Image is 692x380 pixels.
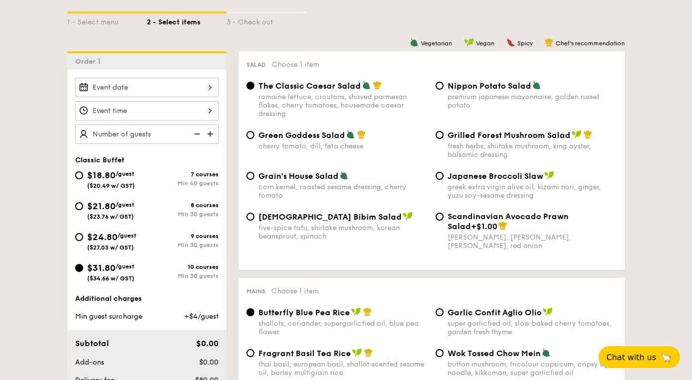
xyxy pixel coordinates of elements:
[75,156,124,164] span: Classic Buffet
[75,78,219,97] input: Event date
[271,287,319,295] span: Choose 1 item
[246,82,254,90] input: The Classic Caesar Saladromaine lettuce, croutons, shaved parmesan flakes, cherry tomatoes, house...
[346,130,355,139] img: icon-vegetarian.fe4039eb.svg
[258,308,350,317] span: Butterfly Blue Pea Rice
[75,171,83,179] input: $18.80/guest($20.49 w/ GST)7 coursesMin 40 guests
[258,360,428,377] div: thai basil, european basil, shallot scented sesame oil, barley multigrain rice
[448,130,571,140] span: Grilled Forest Mushroom Salad
[147,13,227,27] div: 2 - Select items
[75,339,109,348] span: Subtotal
[147,233,219,240] div: 9 courses
[258,212,402,222] span: [DEMOGRAPHIC_DATA] Bibim Salad
[147,263,219,270] div: 10 courses
[75,264,83,272] input: $31.80/guest($34.66 w/ GST)10 coursesMin 30 guests
[147,211,219,218] div: Min 30 guests
[258,183,428,200] div: corn kernel, roasted sesame dressing, cherry tomato
[189,125,204,143] img: icon-reduce.1d2dbef1.svg
[471,222,497,231] span: +$1.00
[246,288,265,295] span: Mains
[448,183,617,200] div: greek extra virgin olive oil, kizami nori, ginger, yuzu soy-sesame dressing
[75,202,83,210] input: $21.80/guest($23.76 w/ GST)8 coursesMin 30 guests
[227,13,306,27] div: 3 - Check out
[75,233,83,241] input: $24.80/guest($27.03 w/ GST)9 coursesMin 30 guests
[75,312,142,321] span: Min guest surcharge
[532,81,541,90] img: icon-vegetarian.fe4039eb.svg
[75,101,219,121] input: Event time
[351,307,361,316] img: icon-vegan.f8ff3823.svg
[87,262,115,273] span: $31.80
[87,201,115,212] span: $21.80
[517,40,533,47] span: Spicy
[448,171,543,181] span: Japanese Broccoli Slaw
[87,170,115,181] span: $18.80
[448,308,542,317] span: Garlic Confit Aglio Olio
[75,294,219,304] div: Additional charges
[258,130,345,140] span: Green Goddess Salad
[258,171,339,181] span: Grain's House Salad
[606,353,656,362] span: Chat with us
[147,202,219,209] div: 8 courses
[448,142,617,159] div: fresh herbs, shiitake mushroom, king oyster, balsamic dressing
[448,212,569,231] span: Scandinavian Avocado Prawn Salad
[87,213,134,220] span: ($23.76 w/ GST)
[246,61,266,68] span: Salad
[364,348,373,357] img: icon-chef-hat.a58ddaea.svg
[258,142,428,150] div: cherry tomato, dill, feta cheese
[246,131,254,139] input: Green Goddess Saladcherry tomato, dill, feta cheese
[272,60,319,69] span: Choose 1 item
[199,358,219,367] span: $0.00
[147,242,219,249] div: Min 30 guests
[340,171,348,180] img: icon-vegetarian.fe4039eb.svg
[87,244,134,251] span: ($27.03 w/ GST)
[75,358,104,367] span: Add-ons
[246,213,254,221] input: [DEMOGRAPHIC_DATA] Bibim Saladfive-spice tofu, shiitake mushroom, korean beansprout, spinach
[448,81,531,91] span: Nippon Potato Salad
[363,307,372,316] img: icon-chef-hat.a58ddaea.svg
[196,339,219,348] span: $0.00
[544,171,554,180] img: icon-vegan.f8ff3823.svg
[410,38,419,47] img: icon-vegetarian.fe4039eb.svg
[556,40,625,47] span: Chef's recommendation
[583,130,592,139] img: icon-chef-hat.a58ddaea.svg
[87,275,134,282] span: ($34.66 w/ GST)
[246,349,254,357] input: Fragrant Basil Tea Ricethai basil, european basil, shallot scented sesame oil, barley multigrain ...
[258,224,428,241] div: five-spice tofu, shiitake mushroom, korean beansprout, spinach
[147,171,219,178] div: 7 courses
[542,348,551,357] img: icon-vegetarian.fe4039eb.svg
[448,360,617,377] div: button mushroom, tricolour capsicum, cripsy egg noodle, kikkoman, super garlicfied oil
[147,180,219,187] div: Min 40 guests
[258,93,428,118] div: romaine lettuce, croutons, shaved parmesan flakes, cherry tomatoes, housemade caesar dressing
[448,233,617,250] div: [PERSON_NAME], [PERSON_NAME], [PERSON_NAME], red onion
[258,81,361,91] span: The Classic Caesar Salad
[476,40,494,47] span: Vegan
[258,349,351,358] span: Fragrant Basil Tea Rice
[246,308,254,316] input: Butterfly Blue Pea Riceshallots, coriander, supergarlicfied oil, blue pea flower
[87,232,117,243] span: $24.80
[598,346,680,368] button: Chat with us🦙
[448,93,617,110] div: premium japanese mayonnaise, golden russet potato
[436,172,444,180] input: Japanese Broccoli Slawgreek extra virgin olive oil, kizami nori, ginger, yuzu soy-sesame dressing
[357,130,366,139] img: icon-chef-hat.a58ddaea.svg
[87,182,135,189] span: ($20.49 w/ GST)
[67,13,147,27] div: 1 - Select menu
[464,38,474,47] img: icon-vegan.f8ff3823.svg
[448,319,617,336] div: super garlicfied oil, slow baked cherry tomatoes, garden fresh thyme
[436,131,444,139] input: Grilled Forest Mushroom Saladfresh herbs, shiitake mushroom, king oyster, balsamic dressing
[184,312,219,321] span: +$4/guest
[421,40,452,47] span: Vegetarian
[115,201,134,208] span: /guest
[246,172,254,180] input: Grain's House Saladcorn kernel, roasted sesame dressing, cherry tomato
[75,57,105,66] span: Order 1
[204,125,219,143] img: icon-add.58712e84.svg
[543,307,553,316] img: icon-vegan.f8ff3823.svg
[572,130,581,139] img: icon-vegan.f8ff3823.svg
[362,81,371,90] img: icon-vegetarian.fe4039eb.svg
[448,349,541,358] span: Wok Tossed Chow Mein
[258,319,428,336] div: shallots, coriander, supergarlicfied oil, blue pea flower
[75,125,219,144] input: Number of guests
[436,82,444,90] input: Nippon Potato Saladpremium japanese mayonnaise, golden russet potato
[403,212,413,221] img: icon-vegan.f8ff3823.svg
[115,170,134,177] span: /guest
[352,348,362,357] img: icon-vegan.f8ff3823.svg
[436,308,444,316] input: Garlic Confit Aglio Oliosuper garlicfied oil, slow baked cherry tomatoes, garden fresh thyme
